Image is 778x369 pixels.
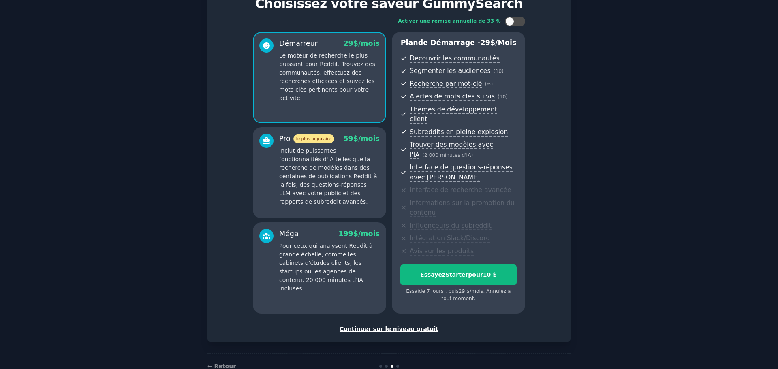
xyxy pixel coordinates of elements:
font: Interface de questions-réponses avec [PERSON_NAME] [410,163,513,181]
font: ( [485,81,487,87]
font: 29 $ [459,288,470,294]
font: Recherche par mot-clé [410,80,482,87]
font: Plan [401,38,418,47]
font: Pour ceux qui analysent Reddit à grande échelle, comme les cabinets d'études clients, les startup... [279,243,372,292]
font: 29 [343,39,353,47]
font: $ [353,134,358,143]
font: ( [494,68,496,74]
font: Segmenter les audiences [410,67,491,75]
font: 2 000 minutes d'IA [424,152,471,158]
font: Thèmes de développement client [410,105,497,123]
font: /mois [358,134,380,143]
font: Essayez [420,271,445,278]
font: 10 $ [483,271,497,278]
font: . Annulez à tout moment. [441,288,511,301]
font: Démarreur [279,39,318,47]
font: Pro [279,134,291,143]
font: ) [491,81,493,87]
font: $ [490,38,495,47]
font: pour [468,271,483,278]
font: de démarrage - [418,38,481,47]
font: Méga [279,230,299,238]
font: $ [353,39,358,47]
font: Alertes de mots clés suivis [410,92,495,100]
font: 199 [338,230,353,238]
font: Starter [445,271,468,278]
font: ) [506,94,508,100]
font: Découvrir les communautés [410,54,500,62]
font: Subreddits en pleine explosion [410,128,508,136]
font: Influenceurs du subreddit [410,222,492,229]
font: Le moteur de recherche le plus puissant pour Reddit. Trouvez des communautés, effectuez des reche... [279,52,375,101]
font: Essai [406,288,419,294]
font: /mois [358,39,380,47]
font: Informations sur la promotion du contenu [410,199,515,217]
font: Continuer sur le niveau gratuit [340,326,438,332]
font: ∞ [487,81,491,87]
font: de 7 jours , puis [419,288,459,294]
font: $ [353,230,358,238]
button: EssayezStarterpour10 $ [400,264,517,285]
font: ( [422,152,424,158]
font: Interface de recherche avancée [410,186,511,194]
font: 29 [481,38,490,47]
font: /mois [358,230,380,238]
font: ) [502,68,504,74]
font: 10 [495,68,502,74]
font: /mois [495,38,516,47]
font: /mois [470,288,483,294]
font: le plus populaire [296,136,331,141]
font: ) [471,152,473,158]
font: Inclut de puissantes fonctionnalités d'IA telles que la recherche de modèles dans des centaines d... [279,147,377,205]
font: Activer une remise annuelle de 33 % [398,18,500,24]
font: 59 [343,134,353,143]
font: 10 [500,94,506,100]
font: ( [498,94,500,100]
font: Intégration Slack/Discord [410,234,490,242]
font: Avis sur les produits [410,247,474,255]
font: Trouver des modèles avec l'IA [410,141,493,158]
